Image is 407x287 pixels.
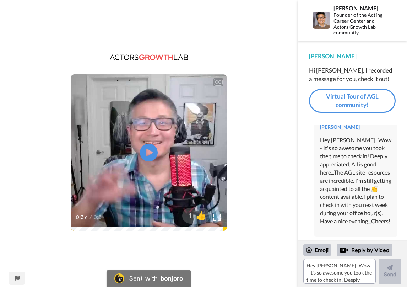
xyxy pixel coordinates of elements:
[337,244,392,256] div: Reply by Video
[214,79,223,86] div: CC
[320,136,392,225] div: Hey [PERSON_NAME]...Wow - It's so awesome you took the time to check in! Deeply appreciated. All ...
[303,244,331,256] div: Emoji
[89,213,92,222] span: /
[129,275,158,282] div: Sent with
[309,89,396,113] a: Virtual Tour of AGL community!
[76,213,88,222] span: 0:37
[320,123,392,131] div: [PERSON_NAME]
[161,275,183,282] div: bonjoro
[182,211,192,220] span: 1
[379,259,401,284] button: Send
[107,270,191,287] a: Bonjoro LogoSent withbonjoro
[114,273,124,283] img: Bonjoro Logo
[182,208,210,224] button: 1👍
[93,213,106,222] span: 0:37
[309,66,396,83] div: Hi [PERSON_NAME], I recorded a message for you, check it out!
[309,52,396,60] div: [PERSON_NAME]
[313,12,330,29] img: Profile Image
[333,12,388,36] div: Founder of the Acting Career Center and Actors Growth Lab community.
[340,246,348,254] div: Reply by Video
[110,54,188,60] img: ddb7bb12-6ce2-4fa8-baf4-e435779ce19a
[333,5,388,11] div: [PERSON_NAME]
[192,210,210,221] span: 👍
